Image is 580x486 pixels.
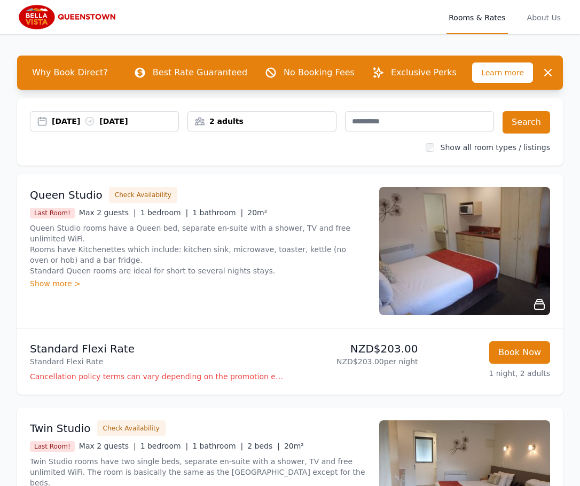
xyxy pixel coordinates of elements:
span: Why Book Direct? [23,62,116,83]
p: NZD$203.00 [294,341,418,356]
p: NZD$203.00 per night [294,356,418,367]
p: No Booking Fees [284,66,355,79]
div: Show more > [30,278,366,289]
p: Queen Studio rooms have a Queen bed, separate en-suite with a shower, TV and free unlimited WiFi.... [30,223,366,276]
div: 2 adults [188,116,336,127]
p: Standard Flexi Rate [30,341,286,356]
p: Standard Flexi Rate [30,356,286,367]
span: 1 bathroom | [192,208,243,217]
h3: Twin Studio [30,421,91,436]
span: 1 bedroom | [140,442,189,450]
span: Learn more [472,62,533,83]
p: Best Rate Guaranteed [153,66,247,79]
h3: Queen Studio [30,187,103,202]
label: Show all room types / listings [441,143,550,152]
button: Book Now [489,341,550,364]
div: [DATE] [DATE] [52,116,178,127]
p: Cancellation policy terms can vary depending on the promotion employed and the time of stay of th... [30,371,286,382]
span: Max 2 guests | [79,208,136,217]
span: Last Room! [30,208,75,218]
span: 20m² [284,442,304,450]
button: Search [503,111,550,134]
img: Bella Vista Queenstown [17,4,120,30]
button: Check Availability [109,187,177,203]
p: 1 night, 2 adults [427,368,551,379]
span: Last Room! [30,441,75,452]
span: 20m² [247,208,267,217]
span: 1 bathroom | [192,442,243,450]
span: 1 bedroom | [140,208,189,217]
button: Check Availability [97,420,166,436]
span: 2 beds | [247,442,280,450]
p: Exclusive Perks [391,66,457,79]
span: Max 2 guests | [79,442,136,450]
